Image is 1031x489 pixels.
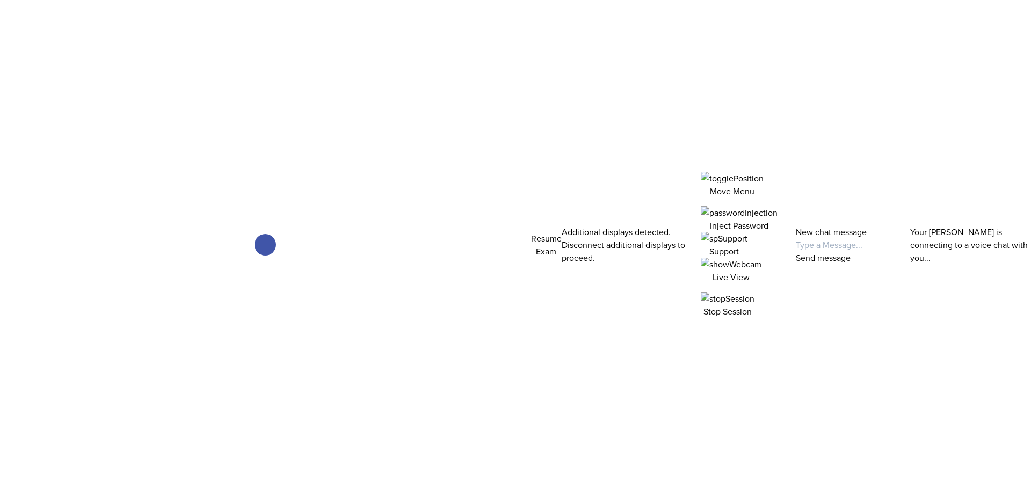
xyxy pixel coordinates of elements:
p: Move Menu [701,185,764,198]
label: New chat message [796,226,867,238]
button: Live View [701,258,761,283]
p: Support [701,245,747,258]
button: Inject Password [701,206,778,232]
img: togglePosition [701,172,764,185]
p: Live View [701,271,761,283]
button: Move Menu [701,172,764,198]
input: Type a Message... [796,238,889,251]
img: showWebcam [701,258,761,271]
span: Send message [796,252,851,264]
button: Stop Session [701,292,754,318]
p: Your [PERSON_NAME] is connecting to a voice chat with you... [910,225,1031,264]
p: Stop Session [701,305,754,318]
img: stopSession [701,292,754,305]
p: Inject Password [701,219,778,232]
button: Resume Exam [531,232,562,258]
img: passwordInjection [701,206,778,219]
button: Support [701,232,747,258]
button: Send message [796,251,851,264]
img: spSupport [701,232,747,245]
span: Additional displays detected. Disconnect additional displays to proceed. [562,226,685,264]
